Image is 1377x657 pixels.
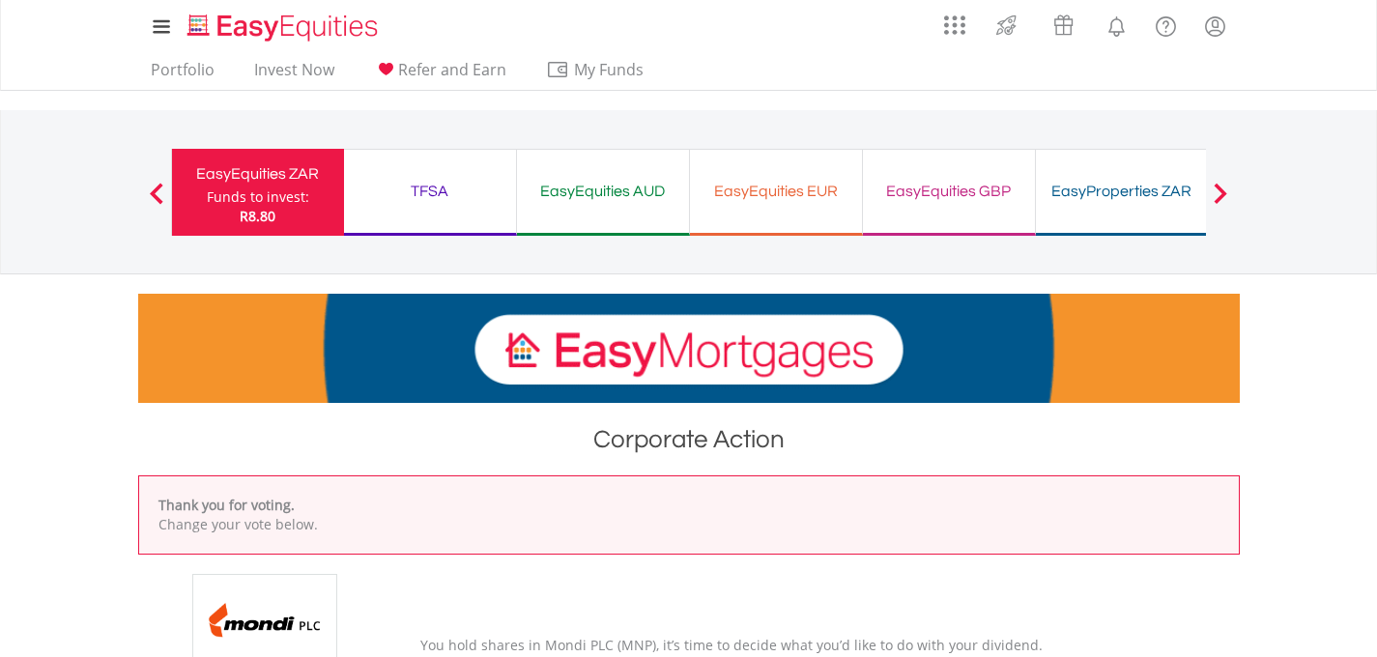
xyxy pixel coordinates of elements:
[1035,5,1092,41] a: Vouchers
[398,59,506,80] span: Refer and Earn
[240,207,275,225] span: R8.80
[366,60,514,90] a: Refer and Earn
[138,294,1240,403] img: EasyMortage Promotion Banner
[1047,10,1079,41] img: vouchers-v2.svg
[529,178,677,205] div: EasyEquities AUD
[546,57,673,82] span: My Funds
[158,515,1219,534] p: Change your vote below.
[702,178,850,205] div: EasyEquities EUR
[875,178,1023,205] div: EasyEquities GBP
[137,192,176,212] button: Previous
[1141,5,1191,43] a: FAQ's and Support
[420,636,1043,654] span: You hold shares in Mondi PLC (MNP), it’s time to decide what you’d like to do with your dividend.
[180,5,386,43] a: Home page
[184,12,386,43] img: EasyEquities_Logo.png
[1191,5,1240,47] a: My Profile
[143,60,222,90] a: Portfolio
[1201,192,1240,212] button: Next
[356,178,504,205] div: TFSA
[1047,178,1196,205] div: EasyProperties ZAR
[158,496,295,514] b: Thank you for voting.
[207,187,309,207] div: Funds to invest:
[138,422,1240,466] h1: Corporate Action
[246,60,342,90] a: Invest Now
[932,5,978,36] a: AppsGrid
[944,14,965,36] img: grid-menu-icon.svg
[184,160,332,187] div: EasyEquities ZAR
[990,10,1022,41] img: thrive-v2.svg
[1092,5,1141,43] a: Notifications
